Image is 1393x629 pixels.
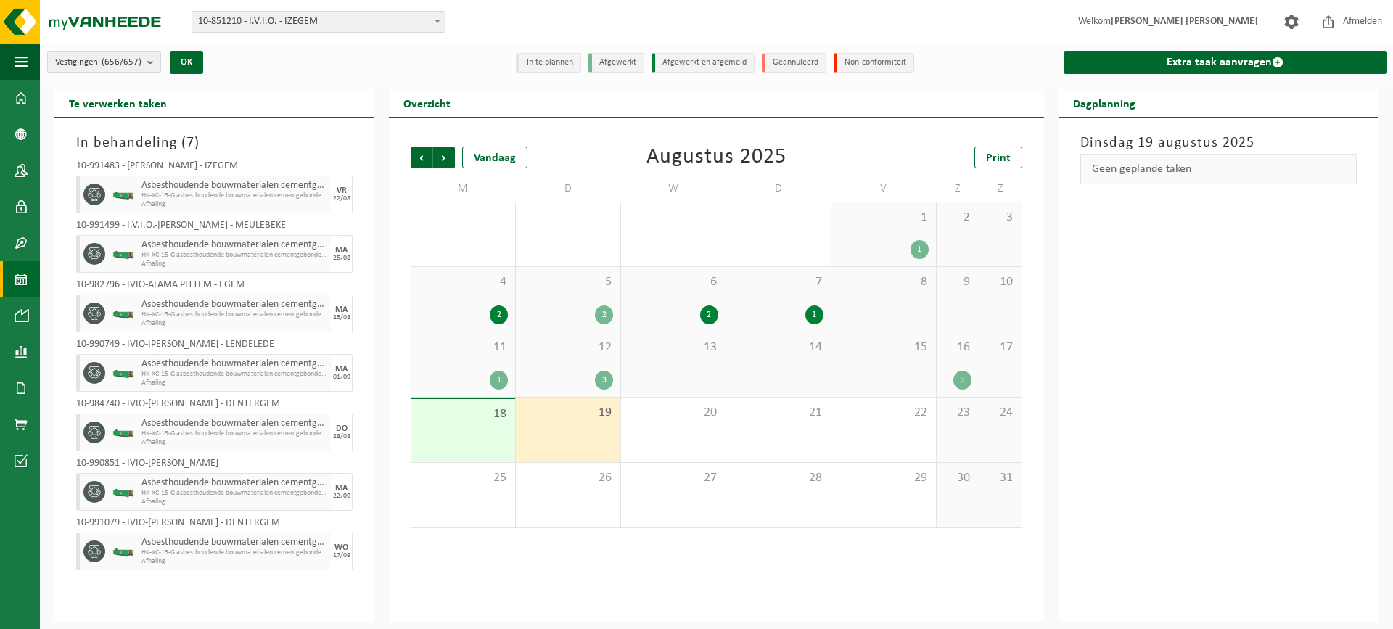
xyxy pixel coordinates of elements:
div: 10-991079 - IVIO-[PERSON_NAME] - DENTERGEM [76,518,353,533]
li: Geannuleerd [762,53,826,73]
span: 28 [734,470,823,486]
span: Vorige [411,147,432,168]
h2: Te verwerken taken [54,89,181,117]
span: HK-XC-15-G asbesthoudende bouwmaterialen cementgebonden (hec [141,192,327,200]
span: 3 [987,210,1014,226]
span: Asbesthoudende bouwmaterialen cementgebonden (hechtgebonden) [141,537,327,548]
div: MA [335,246,348,255]
div: 3 [595,371,613,390]
img: HK-XC-15-GN-00 [112,487,134,498]
td: D [726,176,831,202]
div: 1 [911,240,929,259]
div: 25/08 [333,255,350,262]
span: Asbesthoudende bouwmaterialen cementgebonden (hechtgebonden) [141,358,327,370]
span: HK-XC-15-G asbesthoudende bouwmaterialen cementgebonden (hec [141,311,327,319]
span: 2 [944,210,971,226]
td: Z [979,176,1022,202]
span: 19 [523,405,613,421]
div: 3 [953,371,971,390]
span: Asbesthoudende bouwmaterialen cementgebonden (hechtgebonden) [141,418,327,429]
count: (656/657) [102,57,141,67]
span: Asbesthoudende bouwmaterialen cementgebonden (hechtgebonden) [141,299,327,311]
span: HK-XC-15-G asbesthoudende bouwmaterialen cementgebonden (hec [141,370,327,379]
strong: [PERSON_NAME] [PERSON_NAME] [1111,16,1258,27]
div: 10-991499 - I.V.I.O.-[PERSON_NAME] - MEULEBEKE [76,221,353,235]
span: Afhaling [141,379,327,387]
span: 29 [839,470,929,486]
a: Print [974,147,1022,168]
td: M [411,176,516,202]
span: 7 [734,274,823,290]
span: HK-XC-15-G asbesthoudende bouwmaterialen cementgebonden (hec [141,548,327,557]
div: VR [337,186,347,195]
span: 12 [523,340,613,355]
span: 16 [944,340,971,355]
td: V [831,176,937,202]
span: Asbesthoudende bouwmaterialen cementgebonden (hechtgebonden) [141,477,327,489]
div: 10-990851 - IVIO-[PERSON_NAME] [76,459,353,473]
div: 22/09 [333,493,350,500]
span: 22 [839,405,929,421]
li: Non-conformiteit [834,53,914,73]
span: 21 [734,405,823,421]
span: 4 [419,274,508,290]
span: 5 [523,274,613,290]
span: 17 [987,340,1014,355]
div: 10-991483 - [PERSON_NAME] - IZEGEM [76,161,353,176]
span: 7 [186,136,194,150]
h2: Overzicht [389,89,465,117]
span: Asbesthoudende bouwmaterialen cementgebonden (hechtgebonden) [141,180,327,192]
span: 6 [628,274,718,290]
div: Vandaag [462,147,527,168]
div: 2 [595,305,613,324]
span: 25 [419,470,508,486]
a: Extra taak aanvragen [1064,51,1387,74]
div: WO [334,543,348,552]
img: HK-XC-15-GN-00 [112,368,134,379]
span: 18 [419,406,508,422]
div: 10-982796 - IVIO-AFAMA PITTEM - EGEM [76,280,353,295]
td: D [516,176,621,202]
li: Afgewerkt en afgemeld [652,53,755,73]
li: In te plannen [516,53,581,73]
span: Asbesthoudende bouwmaterialen cementgebonden (hechtgebonden) [141,239,327,251]
td: W [621,176,726,202]
span: HK-XC-15-G asbesthoudende bouwmaterialen cementgebonden (hec [141,429,327,438]
div: 10-984740 - IVIO-[PERSON_NAME] - DENTERGEM [76,399,353,414]
span: 27 [628,470,718,486]
h3: Dinsdag 19 augustus 2025 [1080,132,1357,154]
span: Afhaling [141,498,327,506]
span: 14 [734,340,823,355]
span: Afhaling [141,557,327,566]
h2: Dagplanning [1059,89,1150,117]
div: Geen geplande taken [1080,154,1357,184]
div: MA [335,305,348,314]
span: 9 [944,274,971,290]
img: HK-XC-15-GN-00 [112,249,134,260]
div: DO [336,424,348,433]
h3: In behandeling ( ) [76,132,353,154]
td: Z [937,176,979,202]
li: Afgewerkt [588,53,644,73]
img: HK-XC-15-GN-00 [112,189,134,200]
span: Afhaling [141,260,327,268]
span: Volgende [433,147,455,168]
div: MA [335,484,348,493]
span: 10 [987,274,1014,290]
span: Vestigingen [55,52,141,73]
span: Afhaling [141,319,327,328]
span: Afhaling [141,438,327,447]
div: 10-990749 - IVIO-[PERSON_NAME] - LENDELEDE [76,340,353,354]
span: 15 [839,340,929,355]
button: Vestigingen(656/657) [47,51,161,73]
span: HK-XC-15-G asbesthoudende bouwmaterialen cementgebonden (hec [141,251,327,260]
img: HK-XC-15-GN-00 [112,427,134,438]
button: OK [170,51,203,74]
div: 22/08 [333,195,350,202]
div: 17/09 [333,552,350,559]
div: 28/08 [333,433,350,440]
span: 26 [523,470,613,486]
span: Print [986,152,1011,164]
span: 23 [944,405,971,421]
span: 24 [987,405,1014,421]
